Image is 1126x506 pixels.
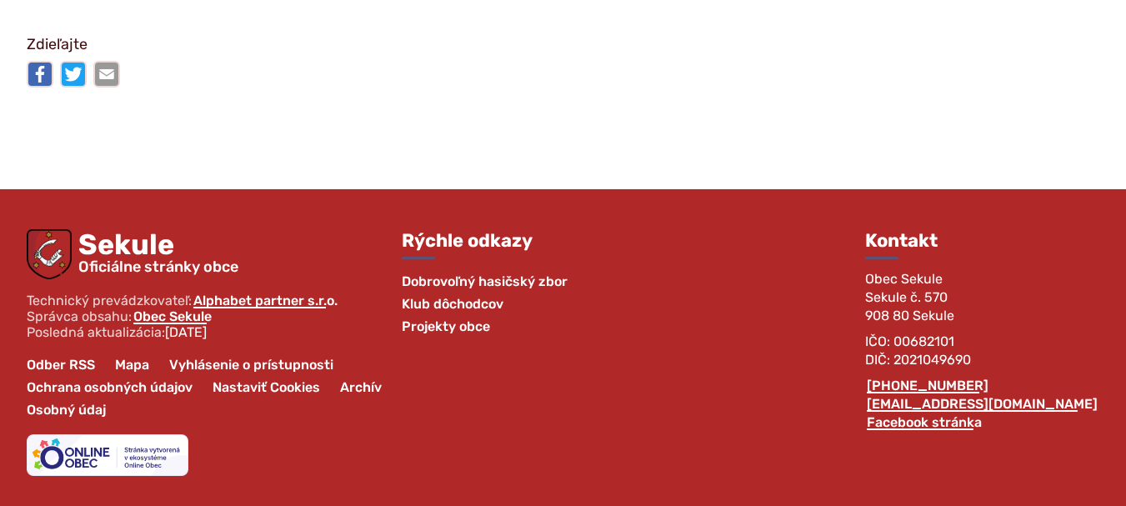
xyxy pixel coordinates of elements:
[865,271,954,324] span: Obec Sekule Sekule č. 570 908 80 Sekule
[27,229,402,279] a: Logo Sekule, prejsť na domovskú stránku.
[105,353,159,376] a: Mapa
[402,315,490,338] a: Projekty obce
[865,229,1099,257] h3: Kontakt
[27,33,1099,58] p: Zdieľajte
[159,353,343,376] a: Vyhlásenie o prístupnosti
[402,229,568,257] h3: Rýchle odkazy
[27,61,53,88] img: Zdieľať na Facebooku
[17,353,105,376] a: Odber RSS
[27,229,72,279] img: Prejsť na domovskú stránku
[165,324,207,340] span: [DATE]
[27,293,402,341] p: Technický prevádzkovateľ: Správca obsahu: Posledná aktualizácia:
[17,398,116,421] a: Osobný údaj
[402,293,503,315] a: Klub dôchodcov
[192,293,339,308] a: Alphabet partner s.r.o.
[330,376,392,398] a: Archív
[132,308,213,324] a: Obec Sekule
[402,270,568,293] a: Dobrovoľný hasičský zbor
[203,376,330,398] a: Nastaviť Cookies
[72,231,238,274] span: Sekule
[865,378,990,393] a: [PHONE_NUMBER]
[17,376,203,398] a: Ochrana osobných údajov
[865,333,1099,370] p: IČO: 00682101 DIČ: 2021049690
[865,414,983,430] a: Facebook stránka
[93,61,120,88] img: Zdieľať e-mailom
[27,434,188,476] img: Projekt Online Obec
[60,61,87,88] img: Zdieľať na Twitteri
[865,396,1099,412] a: [EMAIL_ADDRESS][DOMAIN_NAME]
[78,259,238,274] span: Oficiálne stránky obce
